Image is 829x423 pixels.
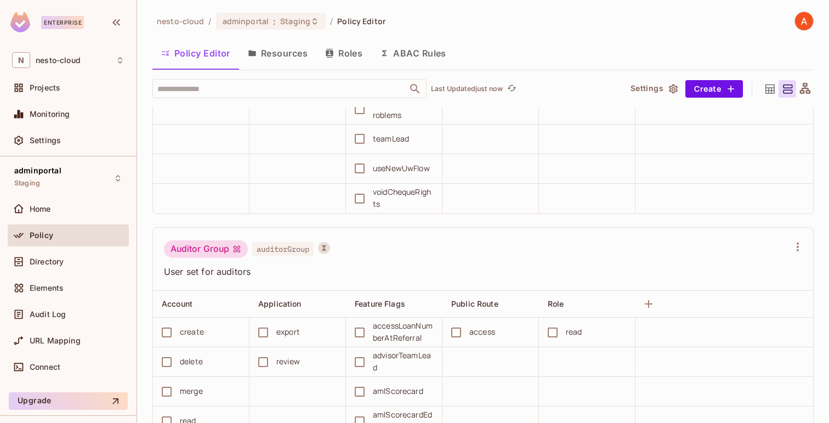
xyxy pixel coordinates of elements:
span: Projects [30,83,60,92]
div: advisorTeamLead [373,349,433,374]
p: Last Updated just now [431,84,503,93]
div: Enterprise [41,16,84,29]
span: adminportal [14,166,61,175]
div: Auditor Group [164,240,248,258]
span: Audit Log [30,310,66,319]
span: Application [258,299,302,308]
span: refresh [507,83,516,94]
div: useNewUwFlow [373,162,430,174]
span: : [272,17,276,26]
span: Role [548,299,564,308]
div: merge [180,385,203,397]
img: Adel Ati [795,12,813,30]
button: Settings [626,80,681,98]
li: / [208,16,211,26]
span: Feature Flags [355,299,405,308]
span: the active workspace [157,16,204,26]
span: URL Mapping [30,336,81,345]
button: Policy Editor [152,40,239,67]
span: auditorGroup [252,242,314,256]
span: Policy [30,231,53,240]
div: amlScorecard [373,385,423,397]
button: Resources [239,40,316,67]
img: SReyMgAAAABJRU5ErkJggg== [10,12,30,32]
span: Account [162,299,192,308]
li: / [330,16,333,26]
div: delete [180,356,203,368]
span: Elements [30,284,64,292]
span: Settings [30,136,61,145]
span: adminportal [223,16,269,26]
button: Upgrade [9,392,128,410]
div: teamLead [373,133,409,145]
button: Roles [316,40,371,67]
span: Monitoring [30,110,70,119]
button: ABAC Rules [371,40,455,67]
button: refresh [505,82,518,95]
span: Staging [280,16,310,26]
div: voidChequeRights [373,186,433,210]
div: create [180,326,204,338]
div: access [469,326,495,338]
span: Click to refresh data [503,82,518,95]
div: showValidationProblems [373,97,433,121]
span: Staging [14,179,40,188]
span: Workspace: nesto-cloud [36,56,81,65]
span: User set for auditors [164,266,789,278]
span: Connect [30,363,60,371]
div: review [276,356,300,368]
button: Create [685,80,743,98]
div: read [566,326,582,338]
div: accessLoanNumberAtReferral [373,320,433,344]
div: export [276,326,300,338]
span: Directory [30,257,64,266]
span: Home [30,205,51,213]
span: Public Route [451,299,498,308]
button: A User Set is a dynamically conditioned role, grouping users based on real-time criteria. [318,242,330,254]
button: Open [407,81,423,97]
span: Policy Editor [337,16,385,26]
span: N [12,52,30,68]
